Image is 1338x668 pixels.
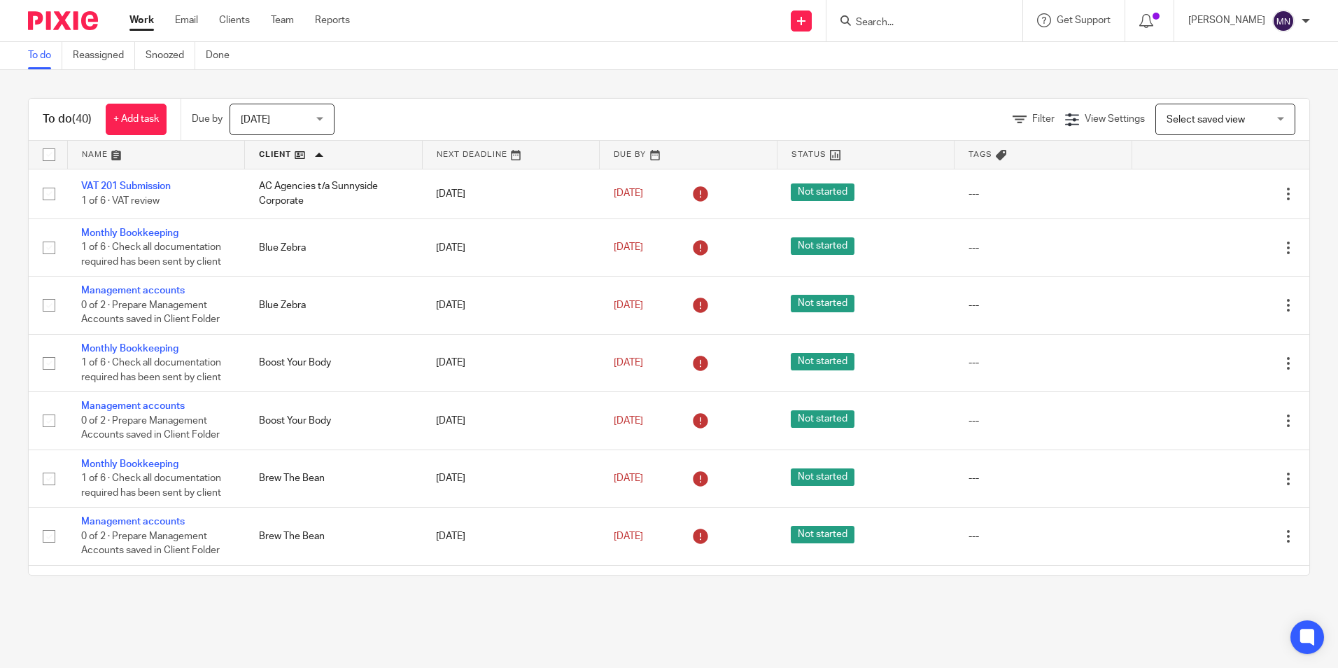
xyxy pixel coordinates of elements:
[81,517,185,527] a: Management accounts
[791,183,854,201] span: Not started
[175,13,198,27] a: Email
[614,300,643,310] span: [DATE]
[81,358,221,382] span: 1 of 6 · Check all documentation required has been sent by client
[28,42,62,69] a: To do
[245,277,423,334] td: Blue Zebra
[81,300,220,325] span: 0 of 2 · Prepare Management Accounts saved in Client Folder
[81,286,185,295] a: Management accounts
[1032,114,1055,124] span: Filter
[81,401,185,411] a: Management accounts
[81,416,220,440] span: 0 of 2 · Prepare Management Accounts saved in Client Folder
[73,42,135,69] a: Reassigned
[81,243,221,267] span: 1 of 6 · Check all documentation required has been sent by client
[81,344,178,354] a: Monthly Bookkeeping
[241,115,270,125] span: [DATE]
[969,471,1118,485] div: ---
[422,508,600,565] td: [DATE]
[969,241,1118,255] div: ---
[614,473,643,483] span: [DATE]
[271,13,294,27] a: Team
[81,575,178,585] a: Monthly Bookkeeping
[106,104,167,135] a: + Add task
[614,416,643,426] span: [DATE]
[1085,114,1145,124] span: View Settings
[245,334,423,391] td: Boost Your Body
[81,228,178,238] a: Monthly Bookkeeping
[245,508,423,565] td: Brew The Bean
[791,295,854,312] span: Not started
[791,410,854,428] span: Not started
[81,473,221,498] span: 1 of 6 · Check all documentation required has been sent by client
[81,459,178,469] a: Monthly Bookkeeping
[969,151,992,158] span: Tags
[969,298,1118,312] div: ---
[422,450,600,507] td: [DATE]
[28,11,98,30] img: Pixie
[614,189,643,199] span: [DATE]
[791,526,854,543] span: Not started
[192,112,223,126] p: Due by
[969,356,1118,370] div: ---
[81,531,220,556] span: 0 of 2 · Prepare Management Accounts saved in Client Folder
[422,218,600,276] td: [DATE]
[219,13,250,27] a: Clients
[614,358,643,368] span: [DATE]
[969,187,1118,201] div: ---
[422,392,600,450] td: [DATE]
[422,565,600,622] td: [DATE]
[245,218,423,276] td: Blue Zebra
[43,112,92,127] h1: To do
[245,169,423,218] td: AC Agencies t/a Sunnyside Corporate
[422,277,600,334] td: [DATE]
[1188,13,1265,27] p: [PERSON_NAME]
[614,242,643,252] span: [DATE]
[81,196,160,206] span: 1 of 6 · VAT review
[969,414,1118,428] div: ---
[422,334,600,391] td: [DATE]
[854,17,980,29] input: Search
[791,468,854,486] span: Not started
[129,13,154,27] a: Work
[72,113,92,125] span: (40)
[1167,115,1245,125] span: Select saved view
[206,42,240,69] a: Done
[614,531,643,541] span: [DATE]
[969,529,1118,543] div: ---
[1057,15,1111,25] span: Get Support
[1272,10,1295,32] img: svg%3E
[791,353,854,370] span: Not started
[245,450,423,507] td: Brew The Bean
[422,169,600,218] td: [DATE]
[791,237,854,255] span: Not started
[315,13,350,27] a: Reports
[245,392,423,450] td: Boost Your Body
[245,565,423,622] td: Brew The Bean
[81,181,171,191] a: VAT 201 Submission
[146,42,195,69] a: Snoozed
